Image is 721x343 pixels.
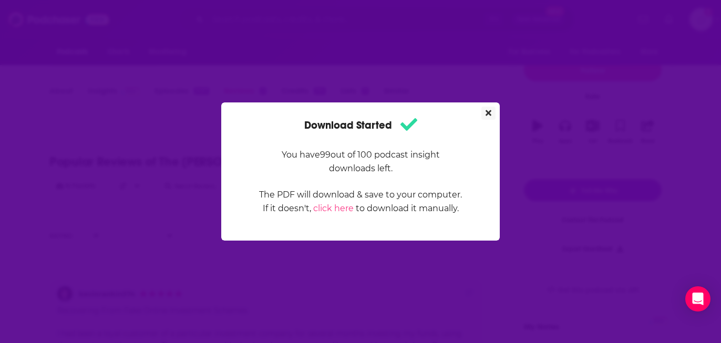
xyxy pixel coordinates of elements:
h1: Download Started [304,115,417,136]
p: You have 99 out of 100 podcast insight downloads left. [259,148,462,175]
div: Open Intercom Messenger [685,286,710,311]
button: Close [481,107,496,120]
a: click here [313,203,354,213]
p: The PDF will download & save to your computer. If it doesn't, to download it manually. [259,188,462,215]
